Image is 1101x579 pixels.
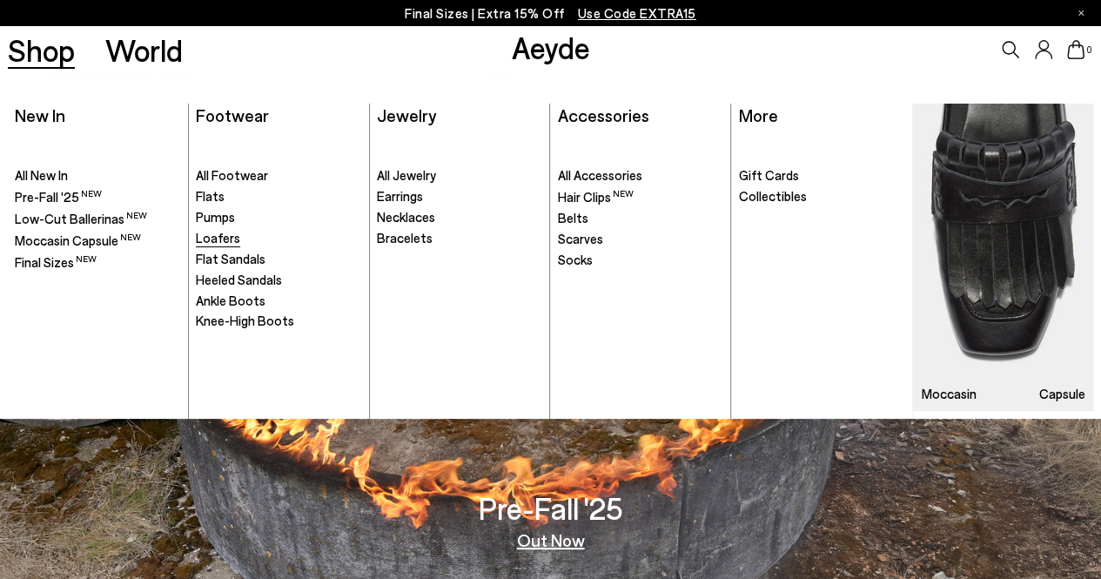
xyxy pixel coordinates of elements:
a: Scarves [558,231,723,248]
span: All New In [15,167,68,183]
span: Earrings [377,188,423,204]
span: Heeled Sandals [196,272,282,287]
a: Hair Clips [558,188,723,206]
a: Flat Sandals [196,251,360,268]
a: All New In [15,167,179,185]
a: Pre-Fall '25 [15,188,179,206]
a: All Jewelry [377,167,541,185]
span: Ankle Boots [196,293,265,308]
span: Loafers [196,230,240,246]
span: All Jewelry [377,167,436,183]
a: Final Sizes [15,253,179,272]
h3: Pre-Fall '25 [479,493,623,523]
span: Pumps [196,209,235,225]
span: All Accessories [558,167,642,183]
span: Necklaces [377,209,435,225]
a: Footwear [196,104,269,125]
span: 0 [1084,45,1093,55]
a: Ankle Boots [196,293,360,310]
span: Hair Clips [558,189,634,205]
a: Moccasin Capsule [913,104,1093,411]
a: Belts [558,210,723,227]
span: Flat Sandals [196,251,265,266]
span: All Footwear [196,167,268,183]
a: New In [15,104,65,125]
span: Final Sizes [15,254,97,270]
a: Bracelets [377,230,541,247]
p: Final Sizes | Extra 15% Off [405,3,696,24]
a: Out Now [517,531,585,549]
h3: Moccasin [922,387,977,401]
span: Collectibles [739,188,807,204]
h3: Capsule [1039,387,1085,401]
span: Pre-Fall '25 [15,189,102,205]
span: Scarves [558,231,603,246]
span: Bracelets [377,230,433,246]
span: Knee-High Boots [196,313,294,328]
a: Low-Cut Ballerinas [15,210,179,228]
a: Moccasin Capsule [15,232,179,250]
span: Flats [196,188,225,204]
a: Heeled Sandals [196,272,360,289]
a: Accessories [558,104,649,125]
a: World [105,35,183,65]
a: Necklaces [377,209,541,226]
a: Shop [8,35,75,65]
span: Belts [558,210,588,226]
a: All Footwear [196,167,360,185]
a: 0 [1067,40,1084,59]
span: Gift Cards [739,167,799,183]
a: Earrings [377,188,541,205]
a: Loafers [196,230,360,247]
a: Gift Cards [739,167,904,185]
a: More [739,104,778,125]
a: Pumps [196,209,360,226]
a: All Accessories [558,167,723,185]
a: Flats [196,188,360,205]
span: Moccasin Capsule [15,232,141,248]
a: Aeyde [511,29,589,65]
span: Socks [558,252,593,267]
img: Mobile_e6eede4d-78b8-4bd1-ae2a-4197e375e133_900x.jpg [913,104,1093,411]
a: Collectibles [739,188,904,205]
span: Low-Cut Ballerinas [15,211,147,226]
a: Knee-High Boots [196,313,360,330]
a: Socks [558,252,723,269]
span: Navigate to /collections/ss25-final-sizes [578,5,696,21]
a: Jewelry [377,104,436,125]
